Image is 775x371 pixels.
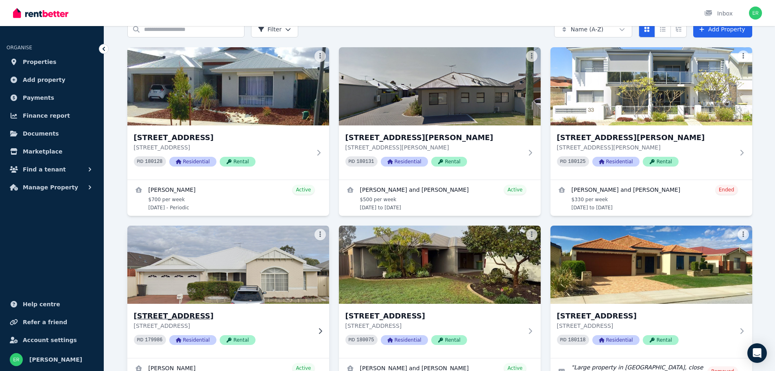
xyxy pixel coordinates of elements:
a: Account settings [7,332,97,348]
a: 3 Glenora Way, Harrisdale[STREET_ADDRESS][STREET_ADDRESS]PID 180128ResidentialRental [127,47,329,180]
button: More options [738,50,749,62]
small: PID [349,338,355,342]
h3: [STREET_ADDRESS] [557,310,734,322]
a: Refer a friend [7,314,97,330]
span: Residential [169,157,216,167]
button: More options [738,229,749,240]
a: View details for Ravinder Partap and Kamalpreet Kamalpreet [550,180,752,216]
span: Residential [592,335,640,345]
p: [STREET_ADDRESS] [557,322,734,330]
button: Compact list view [655,21,671,37]
a: Help centre [7,296,97,312]
img: RentBetter [13,7,68,19]
p: [STREET_ADDRESS] [345,322,523,330]
a: 8/33 Cooper Street, Mandurah[STREET_ADDRESS][PERSON_NAME][STREET_ADDRESS][PERSON_NAME]PID 180125R... [550,47,752,180]
span: Filter [258,25,282,33]
code: 180125 [568,159,585,165]
span: Rental [643,157,679,167]
h3: [STREET_ADDRESS] [134,132,311,143]
button: More options [314,50,326,62]
code: 180075 [356,337,374,343]
a: Finance report [7,108,97,124]
span: Rental [431,157,467,167]
code: 179986 [145,337,162,343]
p: [STREET_ADDRESS][PERSON_NAME] [557,143,734,151]
span: Manage Property [23,182,78,192]
a: 96 Spinifex Way, Canning Vale[STREET_ADDRESS][STREET_ADDRESS]PID 179986ResidentialRental [127,226,329,358]
span: Residential [592,157,640,167]
a: Add property [7,72,97,88]
a: 102 Spinifex Way, Canning Vale[STREET_ADDRESS][STREET_ADDRESS]PID 180118ResidentialRental [550,226,752,358]
span: Rental [431,335,467,345]
h3: [STREET_ADDRESS][PERSON_NAME] [557,132,734,143]
a: 8/30 Gibbs Street, East Cannington[STREET_ADDRESS][PERSON_NAME][STREET_ADDRESS][PERSON_NAME]PID 1... [339,47,541,180]
p: [STREET_ADDRESS] [134,322,311,330]
h3: [STREET_ADDRESS][PERSON_NAME] [345,132,523,143]
span: ORGANISE [7,45,32,50]
button: More options [314,229,326,240]
span: Name (A-Z) [571,25,604,33]
h3: [STREET_ADDRESS] [134,310,311,322]
a: Documents [7,125,97,142]
a: Add Property [693,21,752,37]
small: PID [560,159,567,164]
span: Marketplace [23,147,62,156]
img: Erica Roberts [10,353,23,366]
span: Rental [643,335,679,345]
span: Finance report [23,111,70,121]
small: PID [137,338,144,342]
span: Add property [23,75,65,85]
span: Documents [23,129,59,138]
p: [STREET_ADDRESS] [134,143,311,151]
img: 3 Glenora Way, Harrisdale [127,47,329,125]
span: Properties [23,57,57,67]
span: [PERSON_NAME] [29,355,82,364]
img: 8/33 Cooper Street, Mandurah [550,47,752,125]
button: Manage Property [7,179,97,195]
button: More options [526,50,537,62]
a: View details for Monicah BUSIENEI [127,180,329,216]
img: 98 Spinifex Way, Canning Vale [339,226,541,304]
span: Help centre [23,299,60,309]
span: Refer a friend [23,317,67,327]
span: Residential [381,157,428,167]
div: Inbox [704,9,733,18]
a: Marketplace [7,143,97,160]
code: 180118 [568,337,585,343]
span: Find a tenant [23,165,66,174]
small: PID [349,159,355,164]
img: 8/30 Gibbs Street, East Cannington [339,47,541,125]
button: Find a tenant [7,161,97,178]
span: Residential [381,335,428,345]
a: Properties [7,54,97,70]
span: Account settings [23,335,77,345]
button: Expanded list view [670,21,687,37]
code: 180128 [145,159,162,165]
span: Rental [220,157,255,167]
small: PID [560,338,567,342]
button: Card view [639,21,655,37]
span: Payments [23,93,54,103]
a: View details for Daniel Panameno and Justin Williams [339,180,541,216]
button: More options [526,229,537,240]
small: PID [137,159,144,164]
p: [STREET_ADDRESS][PERSON_NAME] [345,143,523,151]
h3: [STREET_ADDRESS] [345,310,523,322]
div: View options [639,21,687,37]
a: Payments [7,90,97,106]
a: 98 Spinifex Way, Canning Vale[STREET_ADDRESS][STREET_ADDRESS]PID 180075ResidentialRental [339,226,541,358]
span: Residential [169,335,216,345]
code: 180131 [356,159,374,165]
img: 102 Spinifex Way, Canning Vale [550,226,752,304]
button: Name (A-Z) [554,21,632,37]
div: Open Intercom Messenger [747,343,767,363]
img: 96 Spinifex Way, Canning Vale [122,224,334,306]
span: Rental [220,335,255,345]
img: Erica Roberts [749,7,762,20]
button: Filter [251,21,299,37]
